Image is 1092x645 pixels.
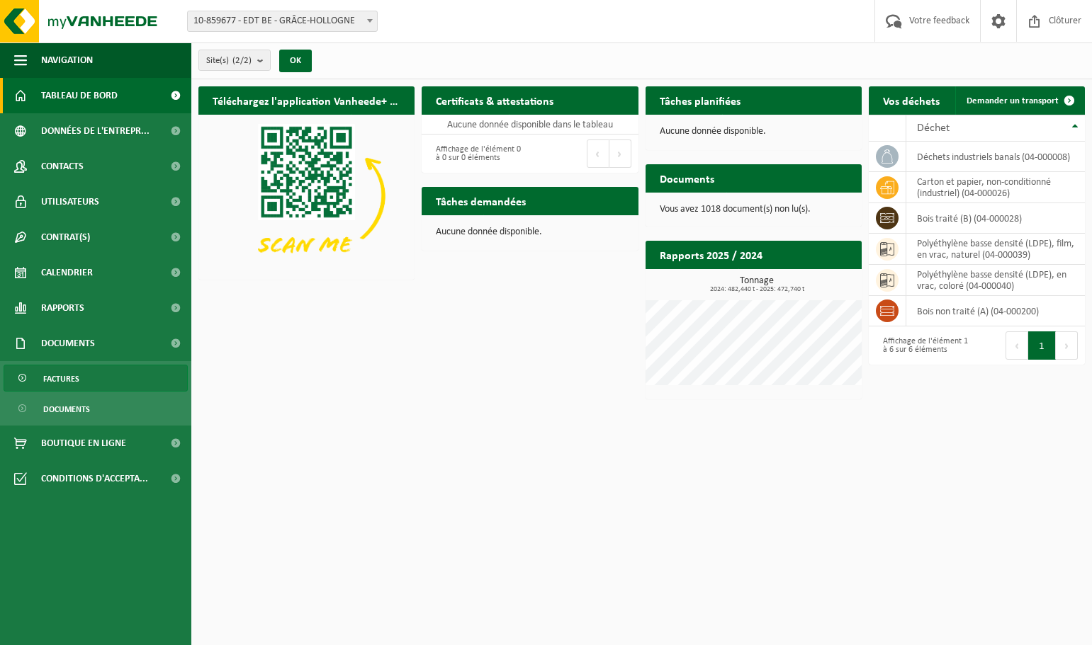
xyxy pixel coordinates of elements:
[646,86,755,114] h2: Tâches planifiées
[609,139,631,168] button: Next
[876,330,970,361] div: Affichage de l'élément 1 à 6 sur 6 éléments
[43,365,79,392] span: Factures
[660,205,848,215] p: Vous avez 1018 document(s) non lu(s).
[587,139,609,168] button: Previous
[198,115,415,277] img: Download de VHEPlus App
[198,86,415,114] h2: Téléchargez l'application Vanheede+ maintenant!
[906,265,1085,296] td: polyéthylène basse densité (LDPE), en vrac, coloré (04-000040)
[4,365,188,392] a: Factures
[653,276,862,293] h3: Tonnage
[232,56,252,65] count: (2/2)
[41,426,126,461] span: Boutique en ligne
[660,127,848,137] p: Aucune donnée disponible.
[1006,331,1028,360] button: Previous
[188,11,377,31] span: 10-859677 - EDT BE - GRÂCE-HOLLOGNE
[917,122,950,134] span: Déchet
[429,138,523,169] div: Affichage de l'élément 0 à 0 sur 0 éléments
[906,142,1085,172] td: déchets industriels banals (04-000008)
[1028,331,1056,360] button: 1
[906,203,1085,234] td: bois traité (B) (04-000028)
[422,115,638,135] td: Aucune donnée disponible dans le tableau
[4,395,188,422] a: Documents
[41,290,84,326] span: Rapports
[653,286,862,293] span: 2024: 482,440 t - 2025: 472,740 t
[967,96,1059,105] span: Demander un transport
[41,78,118,113] span: Tableau de bord
[646,164,728,192] h2: Documents
[206,50,252,72] span: Site(s)
[41,149,84,184] span: Contacts
[41,113,150,149] span: Données de l'entrepr...
[279,50,312,72] button: OK
[906,234,1085,265] td: polyéthylène basse densité (LDPE), film, en vrac, naturel (04-000039)
[906,172,1085,203] td: carton et papier, non-conditionné (industriel) (04-000026)
[43,396,90,423] span: Documents
[1056,331,1078,360] button: Next
[187,11,378,32] span: 10-859677 - EDT BE - GRÂCE-HOLLOGNE
[198,50,271,71] button: Site(s)(2/2)
[41,326,95,361] span: Documents
[41,255,93,290] span: Calendrier
[906,296,1085,326] td: bois non traité (A) (04-000200)
[41,219,90,255] span: Contrat(s)
[41,42,93,78] span: Navigation
[422,187,540,215] h2: Tâches demandées
[41,184,99,219] span: Utilisateurs
[646,241,777,268] h2: Rapports 2025 / 2024
[436,227,624,237] p: Aucune donnée disponible.
[955,86,1083,115] a: Demander un transport
[422,86,568,114] h2: Certificats & attestations
[41,461,148,496] span: Conditions d'accepta...
[738,268,860,297] a: Consulter les rapports
[869,86,954,114] h2: Vos déchets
